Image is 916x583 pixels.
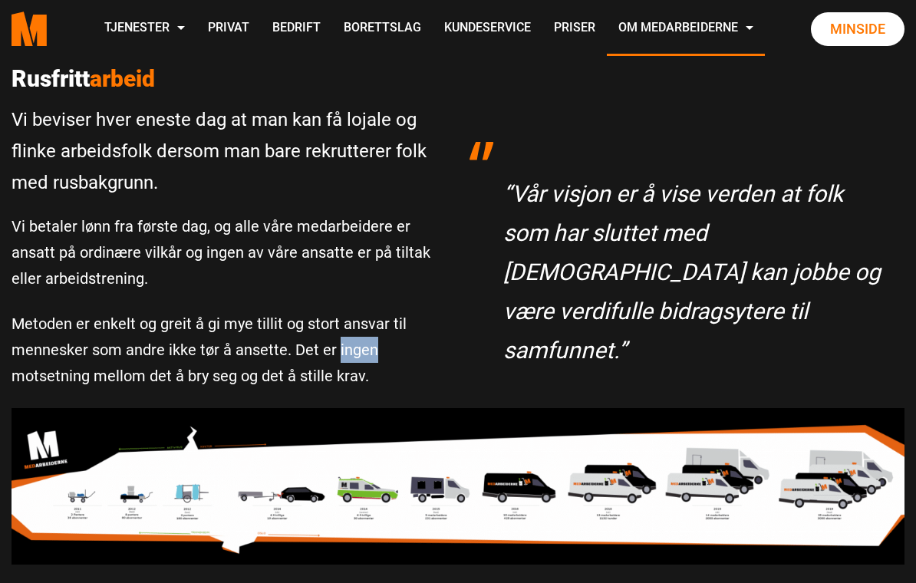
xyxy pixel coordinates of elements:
a: Privat [196,2,261,56]
span: arbeid [90,65,155,92]
p: Metoden er enkelt og greit å gi mye tillit og stort ansvar til mennesker som andre ikke tør å ans... [12,311,446,389]
img: Plansje med biler og utvikling av selskapet Host 2019 2048x359 [12,408,904,565]
a: Minside [811,12,904,46]
a: Priser [542,2,607,56]
p: “Vår visjon er å vise verden at folk som har sluttet med [DEMOGRAPHIC_DATA] kan jobbe og være ver... [503,174,889,370]
a: Borettslag [332,2,433,56]
p: Vi beviser hver eneste dag at man kan få lojale og flinke arbeidsfolk dersom man bare rekrutterer... [12,104,446,198]
p: Rusfritt [12,65,446,93]
a: Om Medarbeiderne [607,2,765,56]
a: Kundeservice [433,2,542,56]
p: Vi betaler lønn fra første dag, og alle våre medarbeidere er ansatt på ordinære vilkår og ingen a... [12,213,446,291]
a: Tjenester [93,2,196,56]
a: Bedrift [261,2,332,56]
